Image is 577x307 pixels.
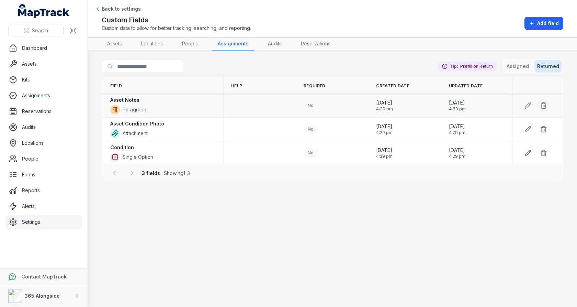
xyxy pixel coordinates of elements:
[438,62,497,71] div: Prefill on Return
[212,37,254,51] a: Assignments
[21,274,67,279] strong: Contact MapTrack
[102,15,251,25] h2: Custom Fields
[537,20,559,27] span: Add field
[449,154,465,159] span: 4:29 pm
[110,144,134,151] strong: Condition
[102,6,141,12] span: Back to settings
[102,37,127,51] a: Assets
[534,60,562,73] button: Returned
[450,64,458,69] strong: Tip:
[8,24,64,37] button: Search
[295,37,336,51] a: Reservations
[5,89,82,102] a: Assignments
[18,4,70,18] a: MapTrack
[136,37,168,51] a: Locations
[123,130,148,137] span: Attachment
[5,136,82,150] a: Locations
[262,37,287,51] a: Audits
[376,123,393,135] time: 26/08/2025, 4:29:57 pm
[304,101,318,110] div: No
[449,99,466,112] time: 26/08/2025, 4:30:35 pm
[177,37,204,51] a: People
[449,130,465,135] span: 4:29 pm
[5,215,82,229] a: Settings
[449,83,483,89] span: Updated Date
[376,83,409,89] span: Created Date
[110,97,139,103] strong: Asset Notes
[142,170,160,176] strong: 3 fields
[102,25,251,32] span: Custom data to allow for better tracking, searching, and reporting.
[504,60,532,73] button: Assigned
[25,293,60,299] strong: 365 Alongside
[376,123,393,130] span: [DATE]
[5,57,82,71] a: Assets
[304,148,318,158] div: No
[5,199,82,213] a: Alerts
[376,147,393,159] time: 26/08/2025, 4:29:45 pm
[123,106,146,113] span: Paragraph
[110,83,122,89] span: Field
[32,27,48,34] span: Search
[376,99,393,106] span: [DATE]
[5,152,82,166] a: People
[524,17,563,30] button: Add field
[449,123,465,130] span: [DATE]
[376,130,393,135] span: 4:29 pm
[376,147,393,154] span: [DATE]
[5,168,82,182] a: Forms
[95,6,141,12] a: Back to settings
[110,120,164,127] strong: Asset Condition Photo
[5,105,82,118] a: Reservations
[449,147,465,154] span: [DATE]
[376,99,393,112] time: 26/08/2025, 4:30:35 pm
[5,41,82,55] a: Dashboard
[449,123,465,135] time: 26/08/2025, 4:29:57 pm
[449,147,465,159] time: 26/08/2025, 4:29:45 pm
[376,154,393,159] span: 4:29 pm
[449,106,466,112] span: 4:30 pm
[449,99,466,106] span: [DATE]
[304,83,325,89] span: Required
[5,184,82,197] a: Reports
[376,106,393,112] span: 4:30 pm
[231,83,242,89] span: Help
[123,154,153,161] span: Single Option
[5,73,82,87] a: Kits
[142,170,190,176] span: · Showing 1 - 3
[304,124,318,134] div: No
[5,120,82,134] a: Audits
